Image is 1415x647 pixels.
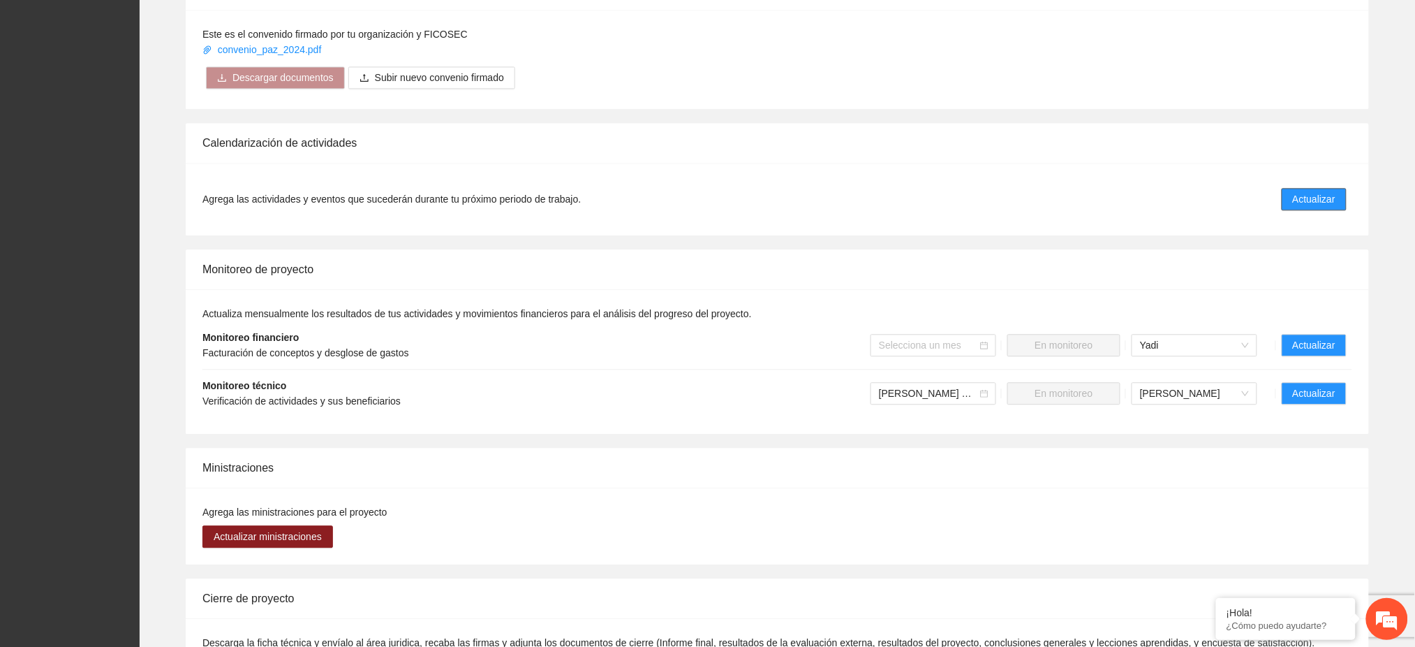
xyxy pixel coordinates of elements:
[202,45,212,54] span: paper-clip
[202,44,324,55] a: convenio_paz_2024.pdf
[202,525,333,548] button: Actualizar ministraciones
[202,380,287,391] strong: Monitoreo técnico
[1227,607,1345,618] div: ¡Hola!
[1140,383,1249,404] span: Cassandra
[202,249,1352,289] div: Monitoreo de proyecto
[1282,334,1347,356] button: Actualizar
[202,308,752,319] span: Actualiza mensualmente los resultados de tus actividades y movimientos financieros para el anális...
[202,347,409,358] span: Facturación de conceptos y desglose de gastos
[202,191,581,207] span: Agrega las actividades y eventos que sucederán durante tu próximo periodo de trabajo.
[232,70,334,85] span: Descargar documentos
[202,531,333,542] a: Actualizar ministraciones
[348,72,515,83] span: uploadSubir nuevo convenio firmado
[1282,382,1347,405] button: Actualizar
[1293,337,1335,353] span: Actualizar
[73,71,235,89] div: Chatee con nosotros ahora
[229,7,262,41] div: Minimizar ventana de chat en vivo
[1227,620,1345,631] p: ¿Cómo puedo ayudarte?
[214,529,322,544] span: Actualizar ministraciones
[202,579,1352,618] div: Cierre de proyecto
[202,29,468,40] span: Este es el convenido firmado por tu organización y FICOSEC
[1293,386,1335,401] span: Actualizar
[202,448,1352,488] div: Ministraciones
[202,507,387,518] span: Agrega las ministraciones para el proyecto
[217,73,227,84] span: download
[1282,188,1347,210] button: Actualizar
[348,66,515,89] button: uploadSubir nuevo convenio firmado
[360,73,369,84] span: upload
[206,66,345,89] button: downloadDescargar documentos
[980,341,988,349] span: calendar
[202,123,1352,163] div: Calendarización de actividades
[980,389,988,398] span: calendar
[81,187,193,328] span: Estamos en línea.
[1140,335,1249,356] span: Yadi
[879,383,988,404] span: Julio 2025
[375,70,504,85] span: Subir nuevo convenio firmado
[202,332,299,343] strong: Monitoreo financiero
[202,395,401,407] span: Verificación de actividades y sus beneficiarios
[7,381,266,430] textarea: Escriba su mensaje y pulse “Intro”
[1293,191,1335,207] span: Actualizar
